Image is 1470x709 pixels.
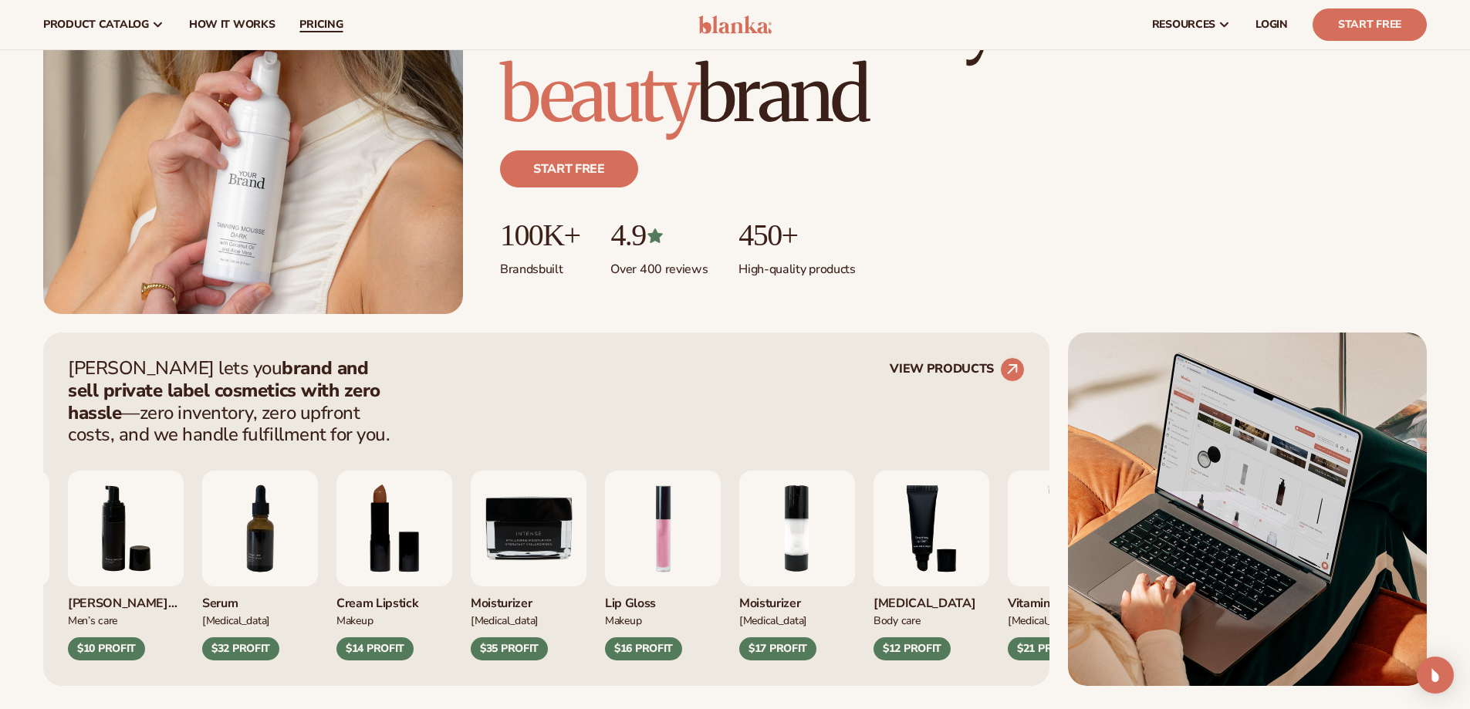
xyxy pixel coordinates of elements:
[1417,657,1454,694] div: Open Intercom Messenger
[500,252,580,278] p: Brands built
[1008,471,1124,586] img: Vitamin c cleanser.
[739,471,855,586] img: Moisturizing lotion.
[500,49,696,141] span: beauty
[605,586,721,612] div: Lip Gloss
[605,471,721,660] div: 1 / 9
[874,471,989,660] div: 3 / 9
[202,471,318,586] img: Collagen and retinol serum.
[471,471,586,660] div: 9 / 9
[171,91,260,101] div: Keywords by Traffic
[874,612,989,628] div: Body Care
[68,356,380,425] strong: brand and sell private label cosmetics with zero hassle
[336,637,414,660] div: $14 PROFIT
[874,586,989,612] div: [MEDICAL_DATA]
[40,40,170,52] div: Domain: [DOMAIN_NAME]
[739,612,855,628] div: [MEDICAL_DATA]
[1008,586,1124,612] div: Vitamin C Cleanser
[68,357,400,446] p: [PERSON_NAME] lets you —zero inventory, zero upfront costs, and we handle fulfillment for you.
[336,612,452,628] div: Makeup
[68,471,184,586] img: Foaming beard wash.
[68,471,184,660] div: 6 / 9
[610,218,708,252] p: 4.9
[605,612,721,628] div: Makeup
[471,471,586,586] img: Moisturizer.
[500,150,638,187] a: Start free
[738,218,855,252] p: 450+
[1313,8,1427,41] a: Start Free
[336,586,452,612] div: Cream Lipstick
[471,637,548,660] div: $35 PROFIT
[299,19,343,31] span: pricing
[59,91,138,101] div: Domain Overview
[68,637,145,660] div: $10 PROFIT
[42,89,54,102] img: tab_domain_overview_orange.svg
[739,586,855,612] div: Moisturizer
[874,637,951,660] div: $12 PROFIT
[1008,612,1124,628] div: [MEDICAL_DATA]
[1008,637,1085,660] div: $21 PROFIT
[739,637,816,660] div: $17 PROFIT
[471,612,586,628] div: [MEDICAL_DATA]
[605,471,721,586] img: Pink lip gloss.
[154,89,166,102] img: tab_keywords_by_traffic_grey.svg
[890,357,1025,382] a: VIEW PRODUCTS
[25,40,37,52] img: website_grey.svg
[500,218,580,252] p: 100K+
[336,471,452,586] img: Luxury cream lipstick.
[605,637,682,660] div: $16 PROFIT
[68,586,184,612] div: [PERSON_NAME] Wash
[1068,333,1427,686] img: Shopify Image 5
[1008,471,1124,660] div: 4 / 9
[336,471,452,660] div: 8 / 9
[202,471,318,660] div: 7 / 9
[1255,19,1288,31] span: LOGIN
[202,586,318,612] div: Serum
[739,471,855,660] div: 2 / 9
[202,637,279,660] div: $32 PROFIT
[25,25,37,37] img: logo_orange.svg
[471,586,586,612] div: Moisturizer
[610,252,708,278] p: Over 400 reviews
[43,19,149,31] span: product catalog
[68,612,184,628] div: Men’s Care
[874,471,989,586] img: Smoothing lip balm.
[202,612,318,628] div: [MEDICAL_DATA]
[1152,19,1215,31] span: resources
[189,19,275,31] span: How It Works
[43,25,76,37] div: v 4.0.25
[738,252,855,278] p: High-quality products
[698,15,772,34] img: logo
